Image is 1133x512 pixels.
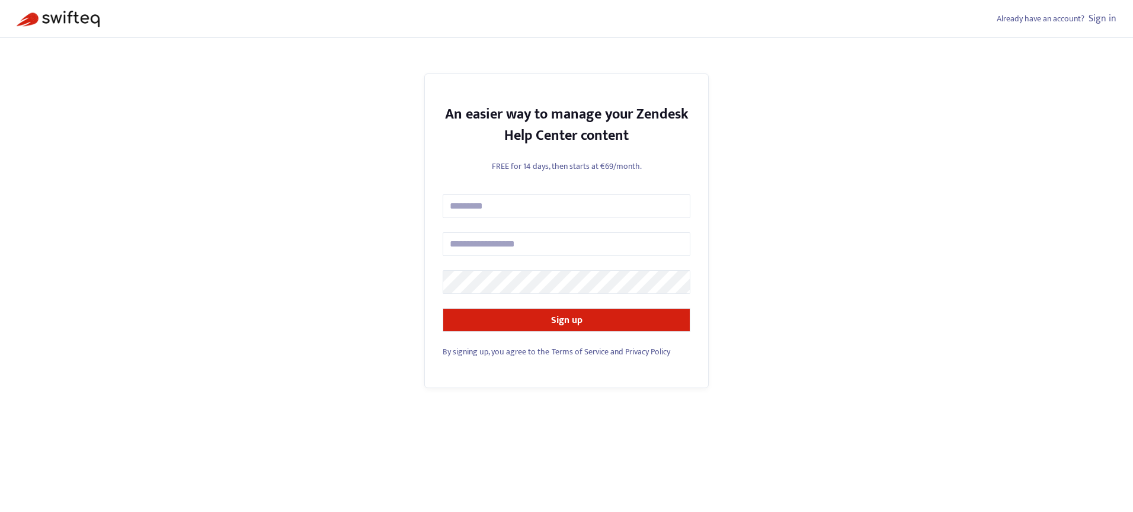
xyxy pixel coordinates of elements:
[997,12,1084,25] span: Already have an account?
[443,345,549,359] span: By signing up, you agree to the
[17,11,100,27] img: Swifteq
[443,345,690,358] div: and
[551,312,582,328] strong: Sign up
[552,345,609,359] a: Terms of Service
[1089,11,1116,27] a: Sign in
[625,345,670,359] a: Privacy Policy
[445,103,689,148] strong: An easier way to manage your Zendesk Help Center content
[443,160,690,172] p: FREE for 14 days, then starts at €69/month.
[443,308,690,332] button: Sign up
